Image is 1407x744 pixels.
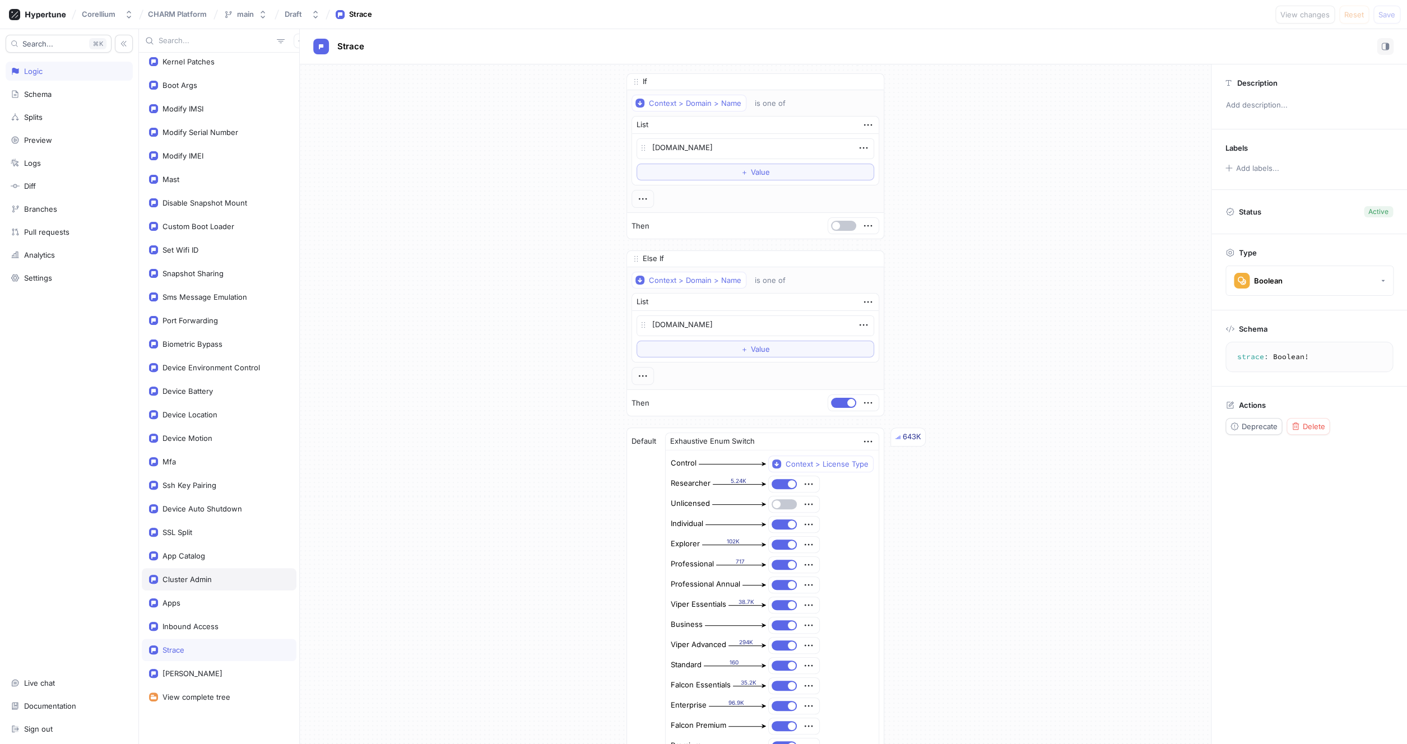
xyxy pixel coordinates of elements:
div: Custom Boot Loader [162,222,234,231]
button: Context > Domain > Name [631,272,746,289]
div: Draft [285,10,302,19]
div: Standard [671,659,702,671]
div: Device Battery [162,387,213,396]
div: Device Auto Shutdown [162,504,242,513]
div: Cluster Admin [162,575,212,584]
textarea: strace: Boolean! [1230,347,1388,367]
div: Enterprise [671,700,707,711]
div: Context > Domain > Name [649,276,741,285]
div: Exhaustive Enum Switch [670,436,755,447]
div: Logic [24,67,43,76]
p: Else If [643,253,664,264]
div: 96.9K [709,699,764,707]
div: Add labels... [1236,165,1279,172]
div: 5.24K [713,477,764,485]
div: Boot Args [162,81,197,90]
div: Context > License Type [786,459,869,469]
div: Professional Annual [671,579,740,590]
p: Then [631,221,649,232]
div: 294K [728,638,764,647]
textarea: [DOMAIN_NAME] [637,315,874,336]
div: Preview [24,136,52,145]
div: Settings [24,273,52,282]
div: 643K [903,431,921,443]
p: Default [631,436,656,447]
div: Set Wifi ID [162,245,198,254]
span: Search... [22,40,53,47]
div: 102K [702,537,764,546]
div: Pull requests [24,227,69,236]
button: ＋Value [637,164,874,180]
div: Live chat [24,678,55,687]
button: is one of [750,95,802,111]
textarea: [DOMAIN_NAME] [637,138,874,159]
div: Active [1368,207,1389,217]
div: 38.7K [728,598,764,606]
div: Context > Domain > Name [649,99,741,108]
div: Mast [162,175,179,184]
button: Deprecate [1225,418,1282,435]
span: ＋ [741,169,748,175]
div: Strace [162,645,184,654]
div: Device Environment Control [162,363,260,372]
div: Mfa [162,457,176,466]
div: Disable Snapshot Mount [162,198,247,207]
div: Sms Message Emulation [162,292,247,301]
div: Modify IMSI [162,104,203,113]
div: Analytics [24,250,55,259]
div: Individual [671,518,703,529]
div: Modify Serial Number [162,128,238,137]
button: Context > Domain > Name [631,95,746,111]
button: Boolean [1225,266,1394,296]
div: Viper Essentials [671,599,726,610]
p: Schema [1239,324,1267,333]
p: Add description... [1221,96,1397,115]
span: Value [751,169,770,175]
div: Diff [24,182,36,190]
button: Draft [280,5,324,24]
div: View complete tree [162,692,230,701]
p: If [643,76,647,87]
div: Falcon Premium [671,720,726,731]
div: List [637,296,648,308]
a: Documentation [6,696,133,715]
p: Then [631,398,649,409]
div: 717 [716,557,764,566]
p: Description [1237,78,1278,87]
div: Schema [24,90,52,99]
p: Actions [1239,401,1266,410]
div: Corellium [82,10,115,19]
div: Viper Advanced [671,639,726,650]
div: Modify IMEI [162,151,203,160]
button: ＋Value [637,341,874,357]
div: Unlicensed [671,498,710,509]
div: Researcher [671,478,711,489]
div: is one of [755,99,786,108]
span: Deprecate [1242,423,1278,430]
span: Value [751,346,770,352]
button: main [219,5,272,24]
button: Search...K [6,35,112,53]
span: View changes [1280,11,1330,18]
div: 160 [704,658,764,667]
div: main [237,10,254,19]
div: Control [671,458,696,469]
button: Reset [1339,6,1369,24]
div: Documentation [24,701,76,710]
div: Logs [24,159,41,168]
div: Falcon Essentials [671,680,731,691]
div: Biometric Bypass [162,340,222,348]
span: CHARM Platform [148,10,207,18]
div: App Catalog [162,551,205,560]
div: Strace [349,9,372,20]
div: Business [671,619,703,630]
button: Save [1373,6,1400,24]
input: Search... [159,35,272,46]
div: Sign out [24,724,53,733]
div: 35.2K [733,678,764,687]
button: Context > License Type [768,455,874,472]
button: is one of [750,272,802,289]
div: List [637,119,648,131]
span: Strace [337,42,364,51]
div: Explorer [671,538,700,550]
